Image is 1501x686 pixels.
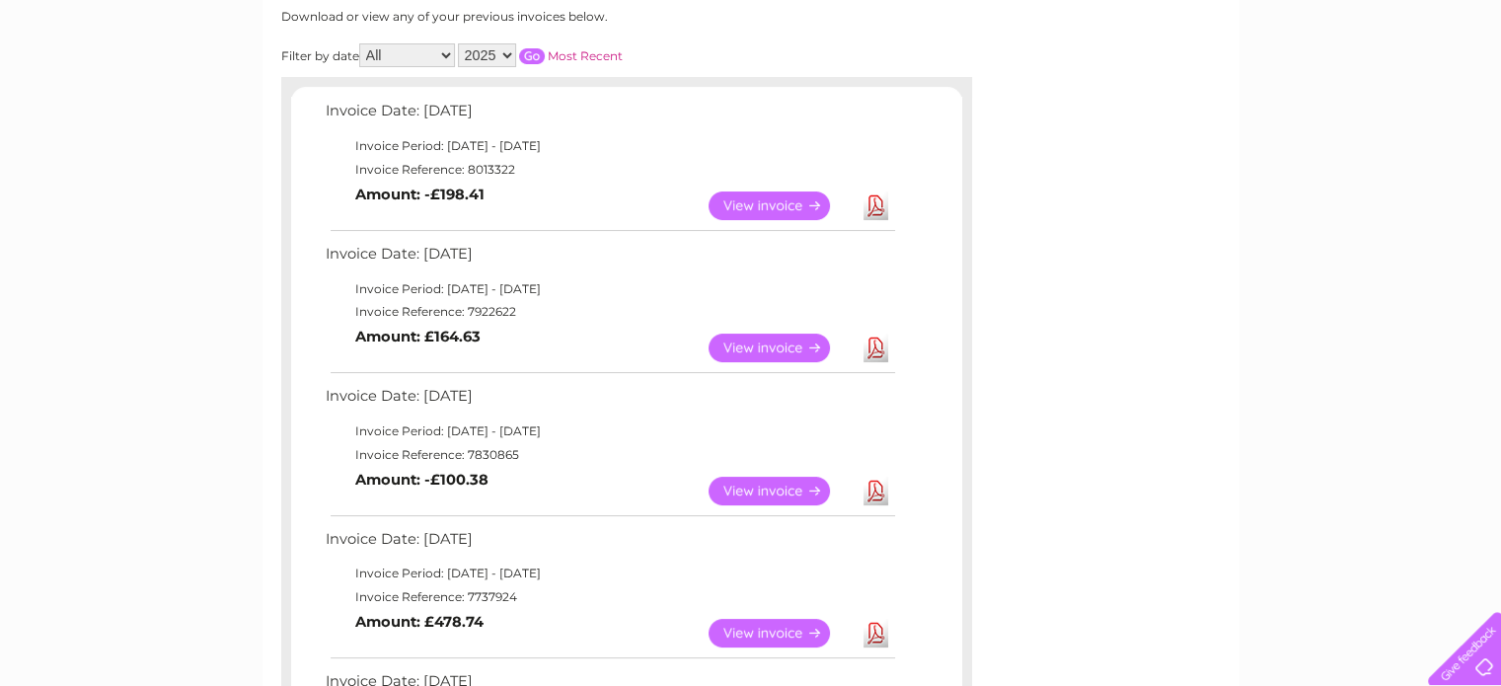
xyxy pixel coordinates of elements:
[321,277,898,301] td: Invoice Period: [DATE] - [DATE]
[355,328,481,345] b: Amount: £164.63
[52,51,153,112] img: logo.png
[1329,84,1358,99] a: Blog
[355,471,488,489] b: Amount: -£100.38
[321,158,898,182] td: Invoice Reference: 8013322
[1154,84,1191,99] a: Water
[321,98,898,134] td: Invoice Date: [DATE]
[1258,84,1317,99] a: Telecoms
[355,613,484,631] b: Amount: £478.74
[548,48,623,63] a: Most Recent
[281,43,799,67] div: Filter by date
[321,383,898,419] td: Invoice Date: [DATE]
[709,334,854,362] a: View
[863,334,888,362] a: Download
[321,419,898,443] td: Invoice Period: [DATE] - [DATE]
[321,241,898,277] td: Invoice Date: [DATE]
[321,562,898,585] td: Invoice Period: [DATE] - [DATE]
[321,300,898,324] td: Invoice Reference: 7922622
[285,11,1218,96] div: Clear Business is a trading name of Verastar Limited (registered in [GEOGRAPHIC_DATA] No. 3667643...
[321,134,898,158] td: Invoice Period: [DATE] - [DATE]
[1370,84,1418,99] a: Contact
[321,585,898,609] td: Invoice Reference: 7737924
[709,191,854,220] a: View
[321,526,898,563] td: Invoice Date: [DATE]
[1436,84,1482,99] a: Log out
[355,186,485,203] b: Amount: -£198.41
[321,443,898,467] td: Invoice Reference: 7830865
[863,477,888,505] a: Download
[709,477,854,505] a: View
[709,619,854,648] a: View
[1203,84,1246,99] a: Energy
[1129,10,1265,35] a: 0333 014 3131
[863,191,888,220] a: Download
[863,619,888,648] a: Download
[281,10,799,24] div: Download or view any of your previous invoices below.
